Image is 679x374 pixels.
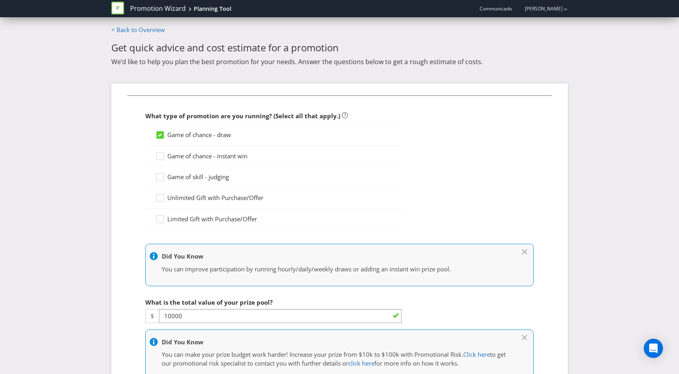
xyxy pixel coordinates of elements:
[167,194,263,202] span: Unlimited Gift with Purchase/Offer
[111,42,568,53] h2: Get quick advice and cost estimate for a promotion
[162,350,506,367] span: to get our promotional risk specialist to contact you with further details or
[130,4,186,13] a: Promotion Wizard
[111,57,568,66] p: We’d like to help you plan the best promotion for your needs. Answer the questions below to get a...
[145,112,340,120] span: What type of promotion are you running? (Select all that apply.)
[145,298,273,306] span: What is the total value of your prize pool?
[348,359,374,367] a: click here
[194,5,231,13] div: Planning Tool
[167,152,247,160] span: Game of chance - instant win
[167,173,229,181] span: Game of skill - judging
[167,215,257,223] span: Limited Gift with Purchase/Offer
[162,350,463,358] span: You can make your prize budget work harder! Increase your prize from $10k to $100k with Promotion...
[517,5,562,12] a: [PERSON_NAME]
[463,350,490,358] a: Click here
[644,339,663,358] div: Open Intercom Messenger
[111,26,165,34] a: < Back to Overview
[374,359,459,367] span: for more info on how it works.
[167,131,231,139] span: Game of chance - draw
[480,5,512,12] span: Communicado
[145,309,159,323] span: $
[162,265,509,273] p: You can improve participation by running hourly/daily/weekly draws or adding an instant win prize...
